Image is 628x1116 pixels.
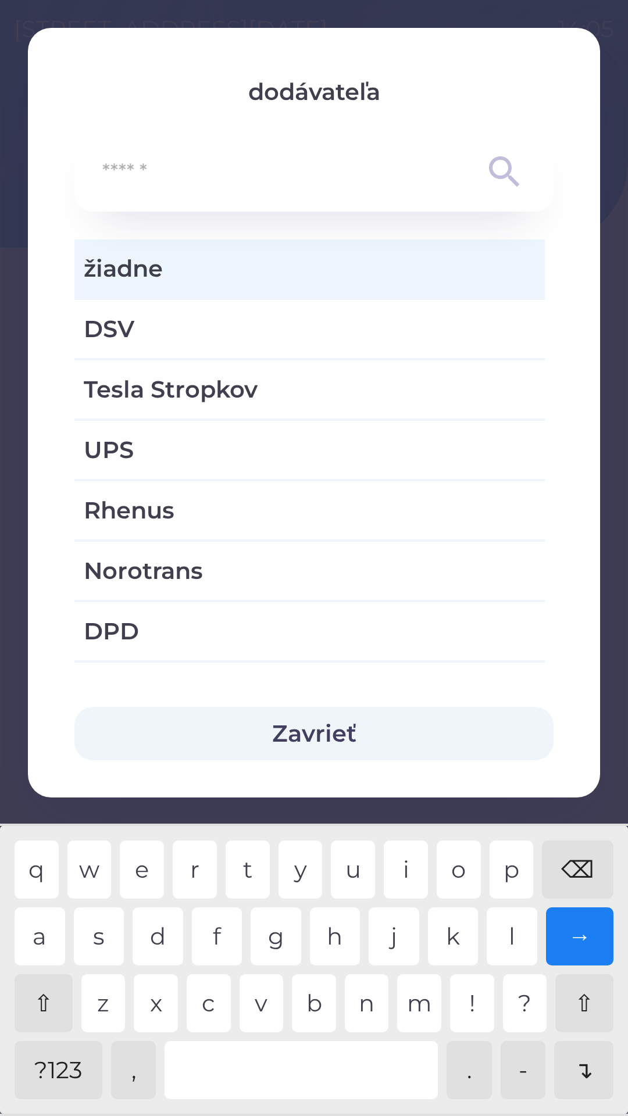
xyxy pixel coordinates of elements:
[74,421,545,479] div: UPS
[74,74,554,109] p: dodávateľa
[74,542,545,600] div: Norotrans
[74,239,545,298] div: žiadne
[84,251,536,286] span: žiadne
[74,360,545,419] div: Tesla Stropkov
[84,553,536,588] span: Norotrans
[74,707,554,760] button: Zavrieť
[84,312,536,346] span: DSV
[84,432,536,467] span: UPS
[84,614,536,649] span: DPD
[74,602,545,660] div: DPD
[74,481,545,539] div: Rhenus
[84,493,536,528] span: Rhenus
[74,300,545,358] div: DSV
[84,372,536,407] span: Tesla Stropkov
[74,663,545,721] div: Intime Express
